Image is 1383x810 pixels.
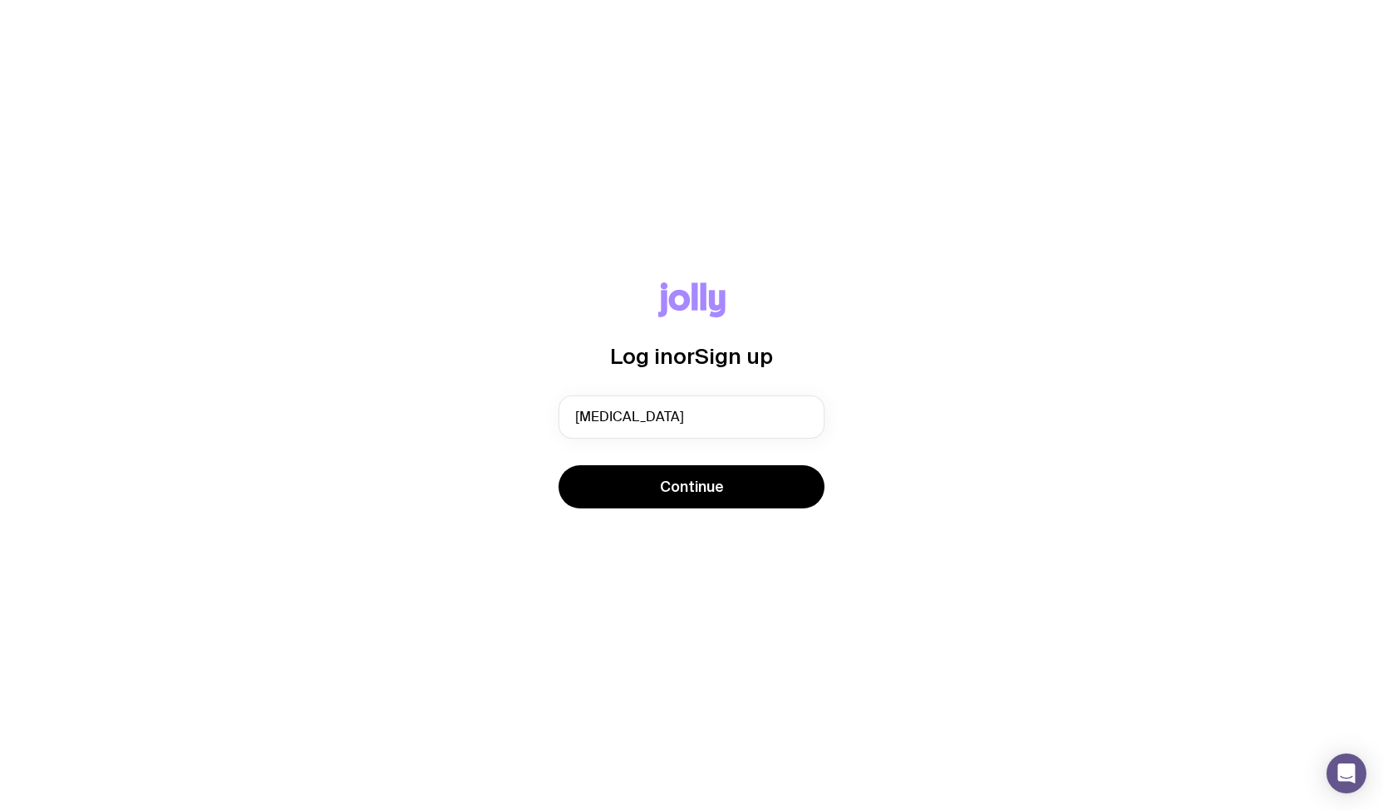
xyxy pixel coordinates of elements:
span: Log in [610,344,673,368]
span: Sign up [695,344,773,368]
span: or [673,344,695,368]
input: you@email.com [559,395,824,439]
button: Continue [559,465,824,508]
div: Open Intercom Messenger [1326,754,1366,793]
span: Continue [660,477,724,497]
